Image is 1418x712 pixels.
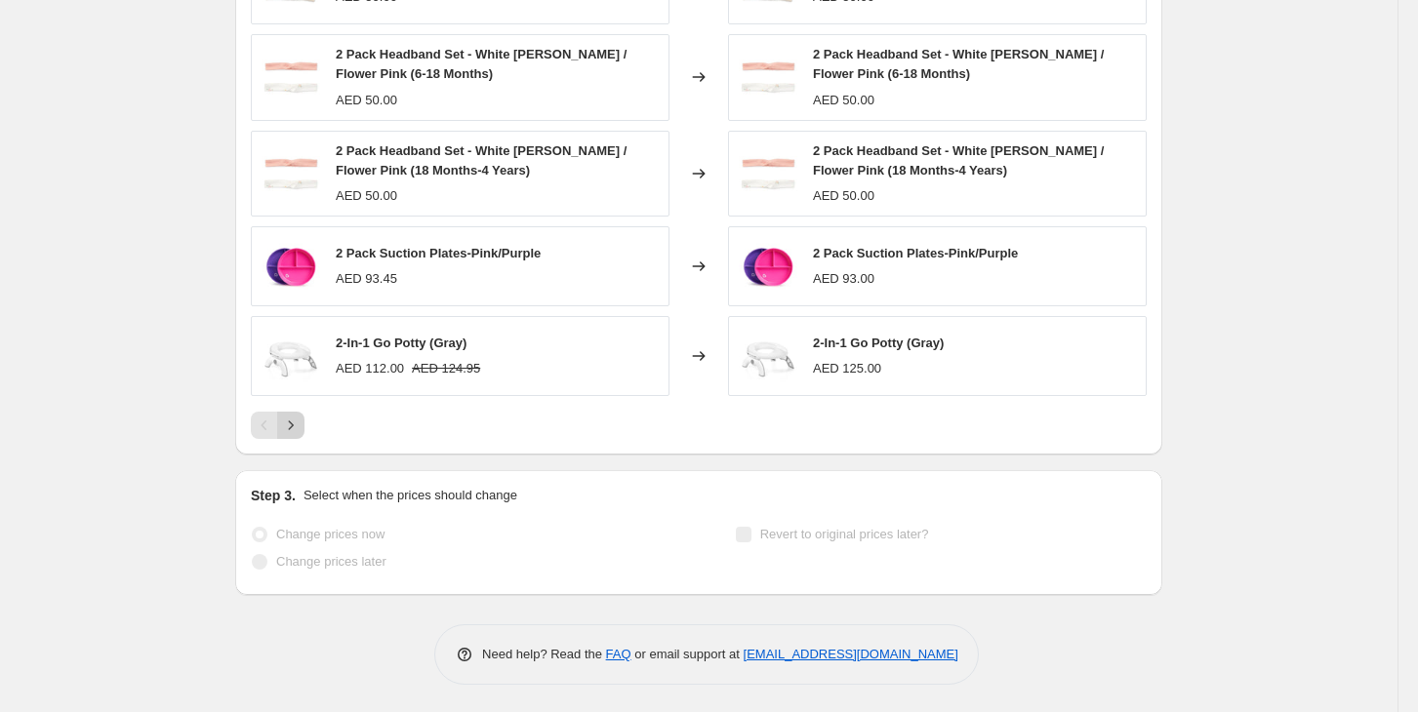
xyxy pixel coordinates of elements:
nav: Pagination [251,412,304,439]
span: 2 Pack Headband Set - White [PERSON_NAME] / Flower Pink (6-18 Months) [813,47,1104,81]
span: AED 112.00 [336,361,404,376]
span: 2 Pack Headband Set - White [PERSON_NAME] / Flower Pink (6-18 Months) [336,47,627,81]
span: AED 50.00 [336,93,397,107]
img: 51917-2PackSuctionPlates-Pink_Purple_80x.jpg [262,237,320,296]
span: 2 Pack Suction Plates-Pink/Purple [336,246,541,260]
span: 2 Pack Headband Set - White [PERSON_NAME] / Flower Pink (18 Months-4 Years) [336,143,627,178]
span: Change prices now [276,527,385,541]
p: Select when the prices should change [304,486,517,505]
span: Revert to original prices later? [760,527,929,541]
img: 51917-2PackSuctionPlates-Pink_Purple_80x.jpg [739,237,797,296]
span: AED 125.00 [813,361,881,376]
h2: Step 3. [251,486,296,505]
img: CL24029011CL24029012_80x.jpg [262,48,320,106]
span: 2-In-1 Go Potty (Gray) [336,336,466,350]
span: AED 93.00 [813,271,874,286]
span: Need help? Read the [482,647,606,661]
img: 63116100_80x.jpg [739,327,797,385]
img: CL24029011CL24029012_80x.jpg [739,48,797,106]
span: AED 50.00 [813,188,874,203]
img: CL24029011CL24029012_80x.jpg [739,144,797,203]
span: AED 50.00 [336,188,397,203]
a: FAQ [606,647,631,661]
span: or email support at [631,647,744,661]
button: Next [277,412,304,439]
span: 2 Pack Headband Set - White [PERSON_NAME] / Flower Pink (18 Months-4 Years) [813,143,1104,178]
span: 2-In-1 Go Potty (Gray) [813,336,944,350]
span: Change prices later [276,554,386,569]
span: AED 124.95 [412,361,480,376]
span: 2 Pack Suction Plates-Pink/Purple [813,246,1018,260]
span: AED 93.45 [336,271,397,286]
span: AED 50.00 [813,93,874,107]
img: 63116100_80x.jpg [262,327,320,385]
img: CL24029011CL24029012_80x.jpg [262,144,320,203]
a: [EMAIL_ADDRESS][DOMAIN_NAME] [744,647,958,661]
